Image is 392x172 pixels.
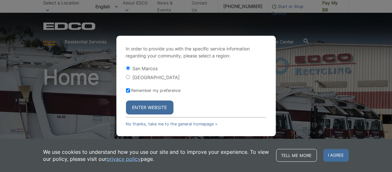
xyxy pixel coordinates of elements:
label: [GEOGRAPHIC_DATA] [133,75,180,80]
a: No thanks, take me to the general homepage > [126,122,218,126]
a: Tell me more [276,149,317,162]
button: Enter Website [126,101,174,115]
p: In order to provide you with the specific service information regarding your community, please se... [126,45,266,59]
span: I agree [323,149,349,162]
label: Remember my preference [131,88,181,93]
p: We use cookies to understand how you use our site and to improve your experience. To view our pol... [43,148,270,162]
label: San Marcos [133,66,158,71]
a: privacy policy [107,155,141,162]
